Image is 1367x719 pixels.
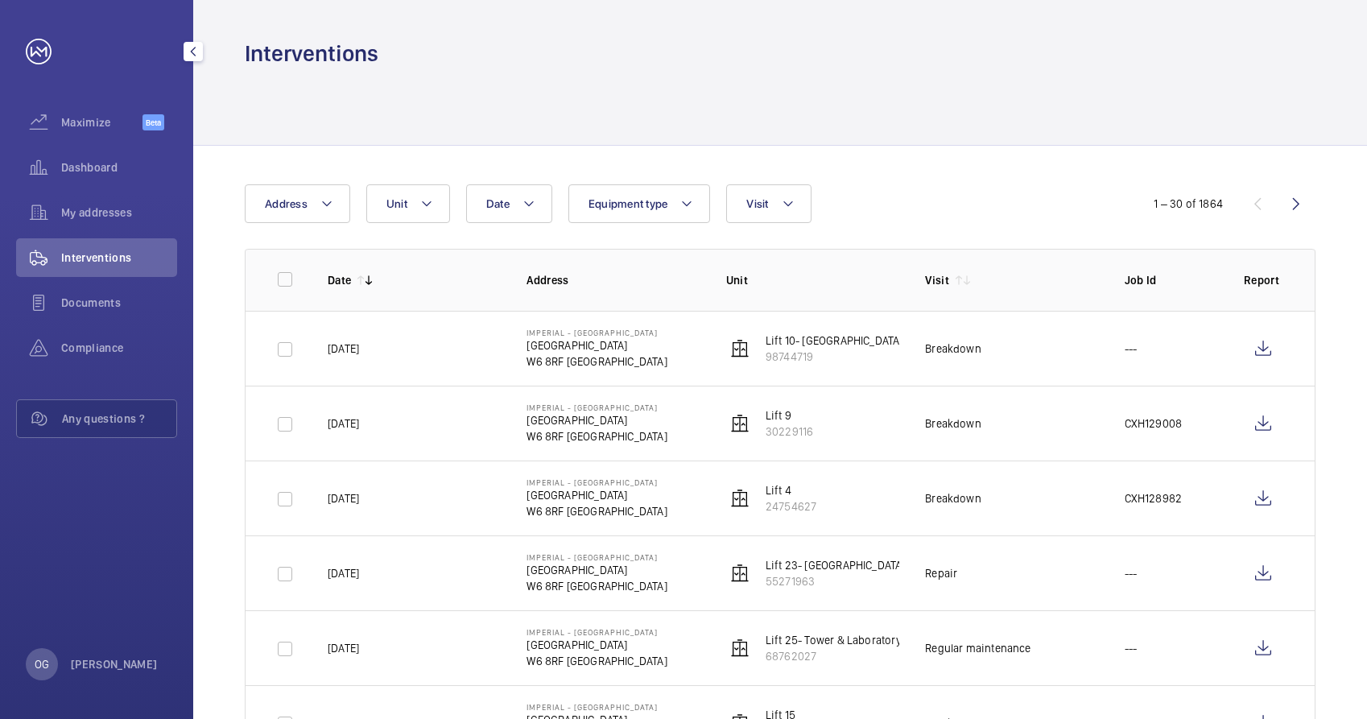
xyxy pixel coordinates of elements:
span: Maximize [61,114,142,130]
p: [PERSON_NAME] [71,656,158,672]
p: [GEOGRAPHIC_DATA] [527,412,667,428]
p: 55271963 [766,573,997,589]
span: Documents [61,295,177,311]
p: Lift 4 [766,482,816,498]
span: Any questions ? [62,411,176,427]
span: Compliance [61,340,177,356]
p: Lift 23- [GEOGRAPHIC_DATA] Block (Passenger) [766,557,997,573]
p: W6 8RF [GEOGRAPHIC_DATA] [527,428,667,444]
p: W6 8RF [GEOGRAPHIC_DATA] [527,653,667,669]
button: Visit [726,184,811,223]
button: Equipment type [568,184,711,223]
div: Breakdown [925,490,981,506]
p: W6 8RF [GEOGRAPHIC_DATA] [527,503,667,519]
button: Address [245,184,350,223]
p: 24754627 [766,498,816,514]
p: Report [1244,272,1282,288]
div: 1 – 30 of 1864 [1154,196,1223,212]
img: elevator.svg [730,414,750,433]
img: elevator.svg [730,339,750,358]
p: Imperial - [GEOGRAPHIC_DATA] [527,403,667,412]
p: --- [1125,565,1138,581]
p: Imperial - [GEOGRAPHIC_DATA] [527,328,667,337]
button: Unit [366,184,450,223]
span: Date [486,197,510,210]
p: --- [1125,640,1138,656]
p: [DATE] [328,341,359,357]
div: Breakdown [925,415,981,432]
p: 30229116 [766,424,813,440]
p: W6 8RF [GEOGRAPHIC_DATA] [527,353,667,370]
span: Dashboard [61,159,177,176]
img: elevator.svg [730,638,750,658]
p: 68762027 [766,648,973,664]
p: --- [1125,341,1138,357]
span: Address [265,197,308,210]
img: elevator.svg [730,564,750,583]
p: OG [35,656,49,672]
p: Imperial - [GEOGRAPHIC_DATA] [527,702,667,712]
p: Visit [925,272,949,288]
p: [DATE] [328,640,359,656]
p: [GEOGRAPHIC_DATA] [527,487,667,503]
span: Interventions [61,250,177,266]
span: Beta [142,114,164,130]
p: Imperial - [GEOGRAPHIC_DATA] [527,627,667,637]
p: Unit [726,272,899,288]
p: Lift 10- [GEOGRAPHIC_DATA] Block (Passenger) [766,333,995,349]
button: Date [466,184,552,223]
span: My addresses [61,205,177,221]
p: CXH129008 [1125,415,1183,432]
h1: Interventions [245,39,378,68]
p: Lift 25- Tower & Laboratory Block (Goods) [766,632,973,648]
p: 98744719 [766,349,995,365]
p: [DATE] [328,490,359,506]
span: Unit [386,197,407,210]
p: Job Id [1125,272,1218,288]
p: [GEOGRAPHIC_DATA] [527,337,667,353]
p: [DATE] [328,415,359,432]
span: Visit [746,197,768,210]
p: W6 8RF [GEOGRAPHIC_DATA] [527,578,667,594]
div: Breakdown [925,341,981,357]
p: [GEOGRAPHIC_DATA] [527,637,667,653]
div: Repair [925,565,957,581]
p: Lift 9 [766,407,813,424]
div: Regular maintenance [925,640,1030,656]
p: Date [328,272,351,288]
img: elevator.svg [730,489,750,508]
p: Address [527,272,700,288]
span: Equipment type [589,197,668,210]
p: CXH128982 [1125,490,1183,506]
p: Imperial - [GEOGRAPHIC_DATA] [527,552,667,562]
p: [GEOGRAPHIC_DATA] [527,562,667,578]
p: Imperial - [GEOGRAPHIC_DATA] [527,477,667,487]
p: [DATE] [328,565,359,581]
